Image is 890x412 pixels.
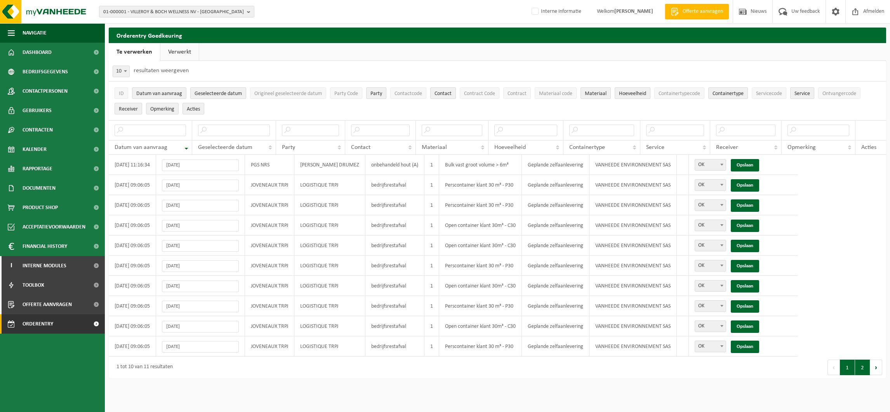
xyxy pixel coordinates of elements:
td: bedrijfsrestafval [365,316,424,336]
a: Opslaan [731,199,759,212]
div: 1 tot 10 van 11 resultaten [113,360,173,374]
span: OK [695,341,726,352]
td: LOGISTIQUE TRPJ [294,256,365,276]
td: [DATE] 09:06:05 [109,276,156,296]
td: VANHEEDE ENVIRONNEMENT SAS [589,316,677,336]
span: Kalender [23,140,47,159]
span: OK [695,260,726,272]
button: IDID: Activate to sort [115,87,128,99]
span: Servicecode [756,91,782,97]
td: Open container klant 30m³ - C30 [439,316,522,336]
span: 10 [113,66,129,77]
td: bedrijfsrestafval [365,215,424,235]
td: VANHEEDE ENVIRONNEMENT SAS [589,336,677,357]
button: ServicecodeServicecode: Activate to sort [752,87,786,99]
span: Materiaal [422,144,447,151]
td: LOGISTIQUE TRPJ [294,175,365,195]
button: Previous [827,360,840,375]
td: Bulk vast groot volume > 6m³ [439,155,522,175]
span: Ontvangercode [822,91,856,97]
td: JOVENEAUX TRPJ [245,256,294,276]
span: ID [119,91,124,97]
span: Materiaal [585,91,607,97]
a: Opslaan [731,320,759,333]
button: Party CodeParty Code: Activate to sort [330,87,362,99]
td: 1 [424,155,439,175]
span: Documenten [23,178,56,198]
span: OK [695,180,726,190]
span: OK [695,159,726,170]
span: Navigatie [23,23,47,43]
span: Service [794,91,810,97]
label: Interne informatie [530,6,581,17]
button: ContainertypecodeContainertypecode: Activate to sort [654,87,704,99]
span: OK [695,220,726,231]
button: 1 [840,360,855,375]
button: OntvangercodeOntvangercode: Activate to sort [818,87,860,99]
button: OpmerkingOpmerking: Activate to sort [146,103,179,114]
td: Open container klant 30m³ - C30 [439,235,522,256]
td: Perscontainer klant 30 m³ - P30 [439,195,522,215]
span: Receiver [119,106,138,112]
td: onbehandeld hout (A) [365,155,424,175]
td: JOVENEAUX TRPJ [245,336,294,357]
td: [DATE] 11:16:34 [109,155,156,175]
span: Interne modules [23,256,66,275]
td: 1 [424,235,439,256]
td: 1 [424,256,439,276]
td: Open container klant 30m³ - C30 [439,276,522,296]
span: Materiaal code [539,91,572,97]
td: Geplande zelfaanlevering [522,276,589,296]
td: Geplande zelfaanlevering [522,175,589,195]
span: Contracten [23,120,53,140]
span: Party [370,91,382,97]
a: Opslaan [731,260,759,272]
td: [DATE] 09:06:05 [109,316,156,336]
span: Financial History [23,237,67,256]
td: LOGISTIQUE TRPJ [294,235,365,256]
td: bedrijfsrestafval [365,235,424,256]
td: LOGISTIQUE TRPJ [294,215,365,235]
td: [DATE] 09:06:05 [109,235,156,256]
label: resultaten weergeven [134,68,189,74]
td: [DATE] 09:06:05 [109,195,156,215]
span: I [8,256,15,275]
span: Offerte aanvragen [681,8,725,16]
span: Geselecteerde datum [198,144,252,151]
span: OK [695,240,726,251]
span: Contactpersonen [23,81,68,101]
td: [DATE] 09:06:05 [109,336,156,357]
td: Perscontainer klant 30 m³ - P30 [439,256,522,276]
span: Contactcode [395,91,422,97]
span: Contact [351,144,370,151]
span: OK [695,159,726,171]
span: Rapportage [23,159,52,178]
span: Datum van aanvraag [115,144,167,151]
span: Containertype [569,144,605,151]
button: 2 [855,360,870,375]
td: VANHEEDE ENVIRONNEMENT SAS [589,256,677,276]
button: Materiaal codeMateriaal code: Activate to sort [535,87,577,99]
td: LOGISTIQUE TRPJ [294,276,365,296]
a: Te verwerken [109,43,160,61]
td: 1 [424,215,439,235]
span: Party [282,144,295,151]
a: Opslaan [731,280,759,293]
span: Containertypecode [659,91,700,97]
td: 1 [424,195,439,215]
button: MateriaalMateriaal: Activate to sort [581,87,611,99]
button: Origineel geselecteerde datumOrigineel geselecteerde datum: Activate to sort [250,87,326,99]
td: Geplande zelfaanlevering [522,215,589,235]
span: Receiver [716,144,738,151]
td: VANHEEDE ENVIRONNEMENT SAS [589,195,677,215]
td: 1 [424,276,439,296]
td: bedrijfsrestafval [365,336,424,357]
td: JOVENEAUX TRPJ [245,276,294,296]
td: Open container klant 30m³ - C30 [439,215,522,235]
span: Bedrijfsgegevens [23,62,68,81]
span: OK [695,260,726,271]
td: Perscontainer klant 30 m³ - P30 [439,336,522,357]
button: HoeveelheidHoeveelheid: Activate to sort [615,87,650,99]
td: bedrijfsrestafval [365,256,424,276]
